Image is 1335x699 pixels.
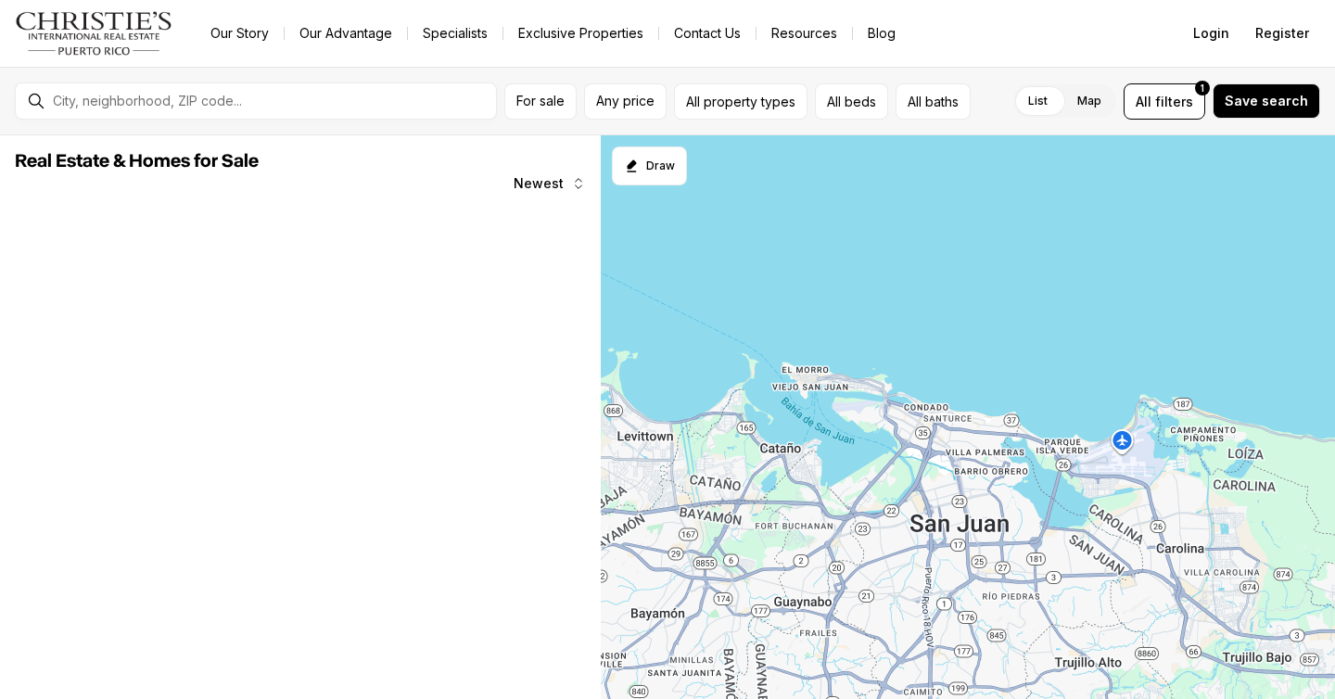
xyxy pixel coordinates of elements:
[1136,92,1151,111] span: All
[1225,94,1308,108] span: Save search
[612,146,687,185] button: Start drawing
[1182,15,1240,52] button: Login
[514,176,564,191] span: Newest
[1062,84,1116,118] label: Map
[408,20,502,46] a: Specialists
[674,83,807,120] button: All property types
[285,20,407,46] a: Our Advantage
[15,152,259,171] span: Real Estate & Homes for Sale
[1201,81,1204,95] span: 1
[503,20,658,46] a: Exclusive Properties
[1124,83,1205,120] button: Allfilters1
[196,20,284,46] a: Our Story
[596,94,655,108] span: Any price
[756,20,852,46] a: Resources
[15,11,173,56] img: logo
[584,83,667,120] button: Any price
[1244,15,1320,52] button: Register
[1255,26,1309,41] span: Register
[1193,26,1229,41] span: Login
[853,20,910,46] a: Blog
[516,94,565,108] span: For sale
[1155,92,1193,111] span: filters
[502,165,597,202] button: Newest
[1213,83,1320,119] button: Save search
[896,83,971,120] button: All baths
[1013,84,1062,118] label: List
[815,83,888,120] button: All beds
[504,83,577,120] button: For sale
[659,20,756,46] button: Contact Us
